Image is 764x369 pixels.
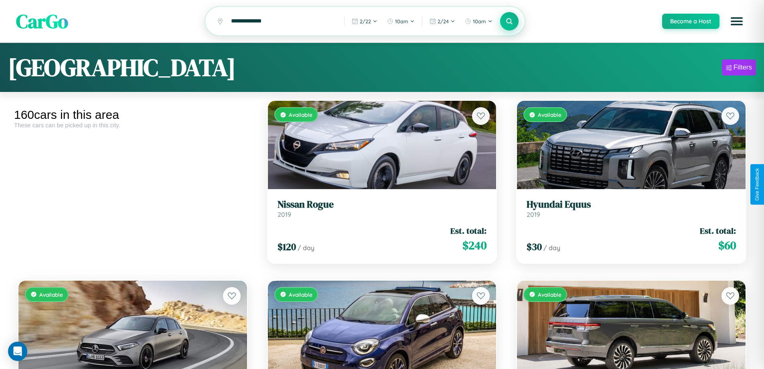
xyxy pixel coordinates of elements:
button: 10am [383,15,419,28]
div: 160 cars in this area [14,108,251,122]
h3: Hyundai Equus [527,199,736,210]
span: 2019 [527,210,540,218]
a: Nissan Rogue2019 [278,199,487,218]
span: / day [298,244,314,252]
button: Become a Host [662,14,719,29]
button: 2/24 [426,15,459,28]
button: Filters [722,59,756,75]
h3: Nissan Rogue [278,199,487,210]
button: 2/22 [348,15,381,28]
span: $ 240 [462,237,486,253]
button: 10am [461,15,496,28]
span: 10am [473,18,486,24]
span: Available [538,291,561,298]
span: 10am [395,18,408,24]
span: 2 / 24 [438,18,449,24]
h1: [GEOGRAPHIC_DATA] [8,51,236,84]
span: / day [543,244,560,252]
span: Available [289,111,312,118]
span: 2 / 22 [360,18,371,24]
span: Available [39,291,63,298]
span: Est. total: [450,225,486,236]
span: 2019 [278,210,291,218]
span: Available [538,111,561,118]
div: Open Intercom Messenger [8,342,27,361]
a: Hyundai Equus2019 [527,199,736,218]
span: Est. total: [700,225,736,236]
span: $ 120 [278,240,296,253]
span: $ 60 [718,237,736,253]
button: Open menu [725,10,748,33]
div: Give Feedback [754,168,760,201]
div: These cars can be picked up in this city. [14,122,251,128]
span: Available [289,291,312,298]
div: Filters [734,63,752,71]
span: CarGo [16,8,68,35]
span: $ 30 [527,240,542,253]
